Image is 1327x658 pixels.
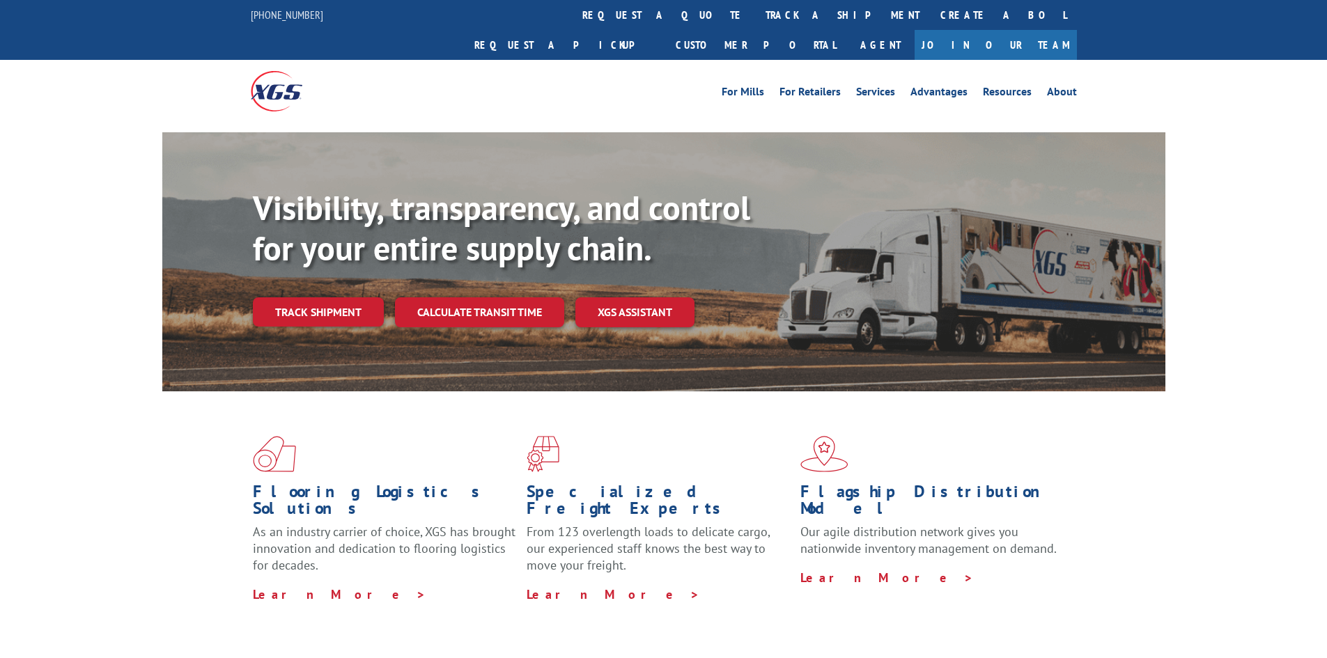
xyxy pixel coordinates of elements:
img: xgs-icon-focused-on-flooring-red [527,436,559,472]
a: [PHONE_NUMBER] [251,8,323,22]
a: About [1047,86,1077,102]
h1: Specialized Freight Experts [527,483,790,524]
a: Calculate transit time [395,297,564,327]
a: Agent [846,30,915,60]
a: Join Our Team [915,30,1077,60]
h1: Flagship Distribution Model [800,483,1064,524]
a: Learn More > [253,586,426,602]
span: As an industry carrier of choice, XGS has brought innovation and dedication to flooring logistics... [253,524,515,573]
img: xgs-icon-total-supply-chain-intelligence-red [253,436,296,472]
a: For Retailers [779,86,841,102]
a: Advantages [910,86,968,102]
a: XGS ASSISTANT [575,297,694,327]
p: From 123 overlength loads to delicate cargo, our experienced staff knows the best way to move you... [527,524,790,586]
h1: Flooring Logistics Solutions [253,483,516,524]
a: Resources [983,86,1032,102]
img: xgs-icon-flagship-distribution-model-red [800,436,848,472]
span: Our agile distribution network gives you nationwide inventory management on demand. [800,524,1057,556]
a: Learn More > [800,570,974,586]
a: For Mills [722,86,764,102]
a: Request a pickup [464,30,665,60]
b: Visibility, transparency, and control for your entire supply chain. [253,186,750,269]
a: Services [856,86,895,102]
a: Learn More > [527,586,700,602]
a: Customer Portal [665,30,846,60]
a: Track shipment [253,297,384,327]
